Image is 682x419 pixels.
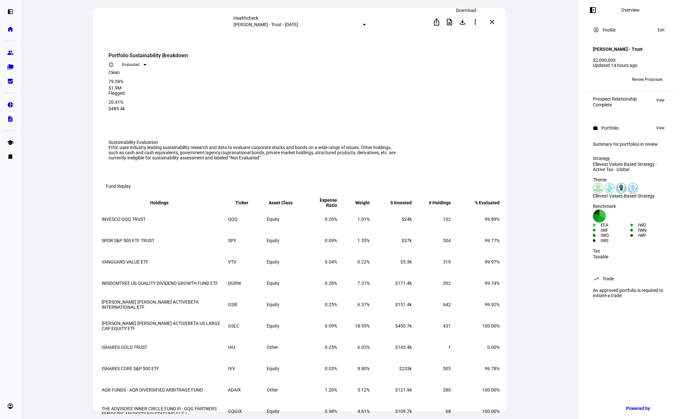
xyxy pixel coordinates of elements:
[267,387,278,392] span: Other
[7,102,14,108] eth-mat-symbol: pie_chart
[108,85,414,91] div: $1.9M
[482,409,500,414] span: 100.00%
[325,387,337,392] span: 1.20%
[108,100,493,105] div: 20.41%
[7,8,14,15] eth-mat-symbol: left_panel_open
[446,18,453,26] mat-icon: description
[267,217,279,222] span: Equity
[325,323,337,328] span: 0.09%
[357,387,370,392] span: 5.12%
[325,238,337,243] span: 0.09%
[485,302,500,307] span: 99.92%
[267,366,279,371] span: Equity
[102,281,218,286] span: WISDOMTREE US QUALITY DIVIDEND GROWTH FUND ETF
[267,259,279,264] span: Equity
[267,281,279,286] span: Equity
[7,116,14,122] eth-mat-symbol: description
[485,281,500,286] span: 99.74%
[589,6,597,14] mat-icon: left_panel_open
[482,323,500,328] span: 100.00%
[355,323,370,328] span: 18.95%
[267,302,279,307] span: Equity
[638,222,668,228] div: IWD
[4,23,17,36] a: home
[448,345,451,350] span: 1
[653,124,668,132] button: View
[638,228,668,233] div: IWN
[443,366,451,371] span: 505
[108,91,493,96] div: Flagged
[593,275,668,283] eth-panel-overview-card-header: Trade
[4,113,17,125] a: description
[228,217,238,222] span: QQQ
[443,302,451,307] span: 642
[453,6,479,14] div: Download
[4,60,17,73] a: folder_copy
[381,200,412,205] span: $ Invested
[267,345,278,350] span: Other
[601,233,630,238] div: IWO
[655,26,668,34] button: Edit
[593,58,668,63] div: $2,000,000
[325,302,337,307] span: 0.25%
[325,366,337,371] span: 0.03%
[593,96,637,102] div: Prospect Relationship
[621,7,640,13] div: Overview
[7,403,14,409] eth-mat-symbol: account_circle
[4,98,17,111] a: pie_chart
[658,26,665,34] span: Edit
[357,409,370,414] span: 4.61%
[106,184,131,189] eth-data-table-title: Fund Replay
[593,183,603,193] img: deforestation.colored.svg
[228,323,239,328] span: GSLC
[4,46,17,59] a: group
[150,200,178,205] span: Holdings
[593,248,668,253] div: Tax
[325,345,337,350] span: 0.25%
[627,74,668,85] button: Review Proposals
[357,259,370,264] span: 0.22%
[485,366,500,371] span: 99.78%
[233,22,298,27] mat-select-trigger: [PERSON_NAME] - Trust - [DATE]
[593,162,668,172] div: Ellevest Values-Based Strategy - Active Tax - Global
[596,77,601,82] span: EG
[604,183,615,193] img: climateChange.colored.svg
[108,140,493,145] div: Sustainability Evaluation
[433,18,440,26] mat-icon: ios_share
[122,62,139,67] span: Evaluated
[305,198,337,208] span: Expense Ratio
[267,409,279,414] span: Equity
[623,402,672,414] a: Powered by
[402,217,412,222] span: $24k
[593,142,668,147] div: Summary for portfolios in review
[593,204,668,209] div: Benchmark
[488,18,496,26] mat-icon: close
[228,238,236,243] span: SPY
[357,217,370,222] span: 1.01%
[485,217,500,222] span: 99.89%
[346,200,370,205] span: Weight
[395,281,412,286] span: $171.4k
[601,238,630,243] div: IWS
[593,124,668,132] eth-panel-overview-card-header: Portfolio
[443,217,451,222] span: 102
[357,302,370,307] span: 6.37%
[267,238,279,243] span: Equity
[7,64,14,70] eth-mat-symbol: folder_copy
[482,387,500,392] span: 100.00%
[325,217,337,222] span: 0.20%
[395,345,412,350] span: $143.4k
[108,145,397,160] div: Ethic uses industry leading sustainability research and data to evaluate corporate stocks and bon...
[593,156,668,161] div: Strategy
[7,49,14,56] eth-mat-symbol: group
[267,323,279,328] span: Equity
[593,102,637,107] div: Complete
[7,139,14,146] eth-mat-symbol: school
[233,16,366,21] div: Healthcheck
[228,302,238,307] span: GSIE
[653,96,668,104] button: View
[443,323,451,328] span: 431
[102,345,147,350] span: ISHARES GOLD TRUST
[402,238,412,243] span: $37k
[7,154,14,160] eth-mat-symbol: bookmark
